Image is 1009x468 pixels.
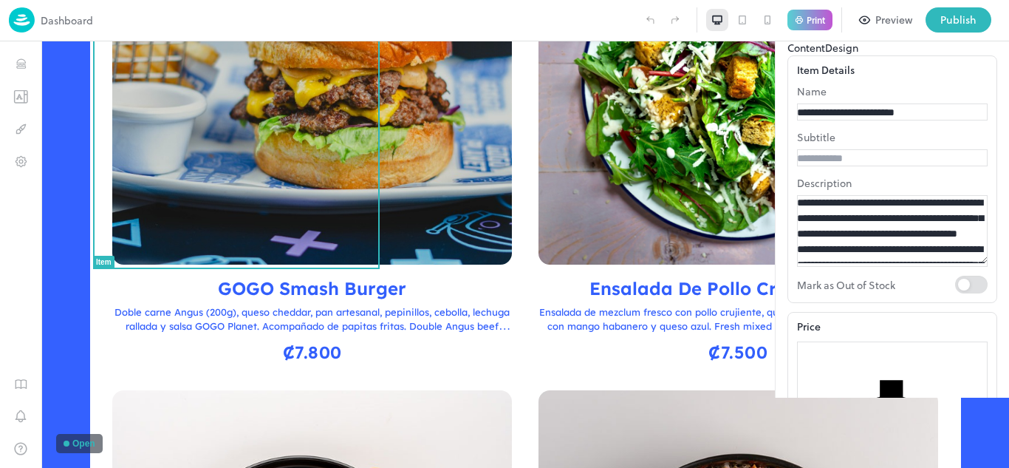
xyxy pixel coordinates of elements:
[926,7,991,33] button: Publish
[147,86,159,98] img: tab_keywords_by_traffic_grey.svg
[875,12,912,28] div: Preview
[24,24,35,35] img: logo_orange.svg
[41,24,72,35] div: v 4.0.25
[73,265,469,319] span: Doble carne Angus (200g), queso cheddar, pan artesanal, pepinillos, cebolla, lechuga rallada y sa...
[498,265,900,305] span: Ensalada de mezclum fresco con pollo crujiente, quinoa y camote dorado, aderezada con mango haban...
[851,7,921,33] button: Preview
[55,217,70,225] div: Item
[177,238,365,256] span: GOGO Smash Burger
[637,7,663,33] label: Undo (Ctrl + Z)
[163,87,249,97] div: Keywords by Traffic
[797,319,821,334] p: Price
[31,397,54,407] div: Open
[24,38,35,50] img: website_grey.svg
[663,7,688,33] label: Redo (Ctrl + Y)
[797,175,988,191] p: Description
[797,62,988,78] div: Item Details
[41,13,93,28] p: Dashboard
[38,38,163,50] div: Domain: [DOMAIN_NAME]
[9,7,35,33] img: logo-86c26b7e.jpg
[242,300,301,322] span: ₡7.800
[797,84,988,99] p: Name
[56,87,132,97] div: Domain Overview
[797,129,988,145] p: Subtitle
[40,86,52,98] img: tab_domain_overview_orange.svg
[940,12,976,28] div: Publish
[667,300,726,322] span: ₡7.500
[797,276,955,294] p: Mark as Out of Stock
[807,16,825,24] p: Print
[787,40,825,55] button: Content
[825,40,858,55] button: Design
[548,238,846,256] span: Ensalada de pollo crunchy-spicy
